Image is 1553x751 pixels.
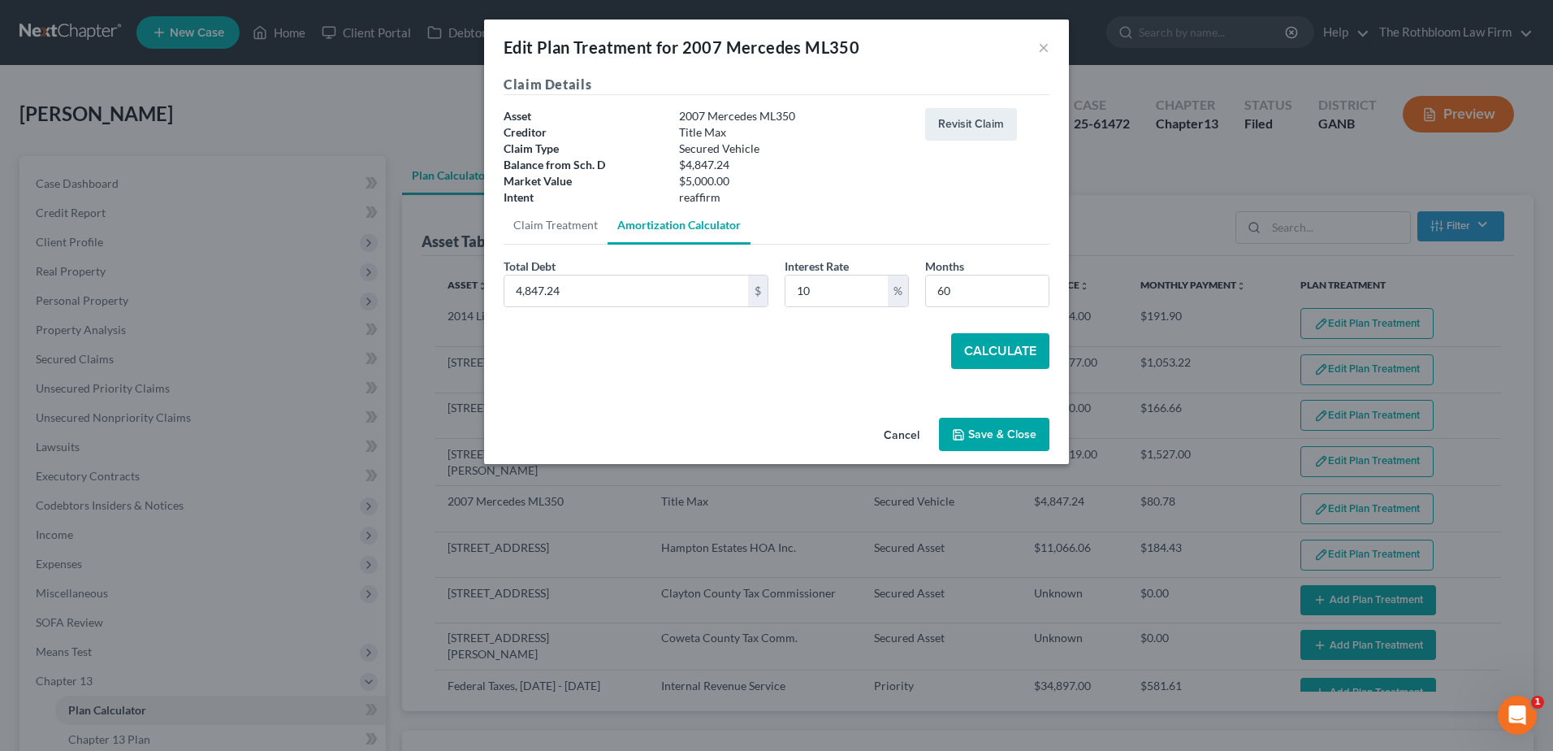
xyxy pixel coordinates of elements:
[785,276,888,306] input: 5
[671,108,917,124] div: 2007 Mercedes ML350
[1531,696,1544,709] span: 1
[504,276,748,306] input: 10,000.00
[671,189,917,206] div: reaffirm
[495,157,671,173] div: Balance from Sch. D
[748,276,768,306] div: $
[1498,696,1537,735] iframe: Intercom live chat
[926,276,1049,306] input: 60
[504,258,556,275] label: Total Debt
[888,276,908,306] div: %
[951,333,1049,369] button: Calculate
[671,157,917,173] div: $4,847.24
[495,108,671,124] div: Asset
[785,258,849,275] label: Interest Rate
[495,124,671,141] div: Creditor
[671,173,917,189] div: $5,000.00
[495,141,671,157] div: Claim Type
[925,258,964,275] label: Months
[671,141,917,157] div: Secured Vehicle
[671,124,917,141] div: Title Max
[608,206,751,245] a: Amortization Calculator
[1038,37,1049,57] button: ×
[939,418,1049,452] button: Save & Close
[504,75,1049,95] h5: Claim Details
[871,419,932,452] button: Cancel
[925,108,1017,141] button: Revisit Claim
[504,36,859,59] div: Edit Plan Treatment for 2007 Mercedes ML350
[495,173,671,189] div: Market Value
[504,206,608,245] a: Claim Treatment
[495,189,671,206] div: Intent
